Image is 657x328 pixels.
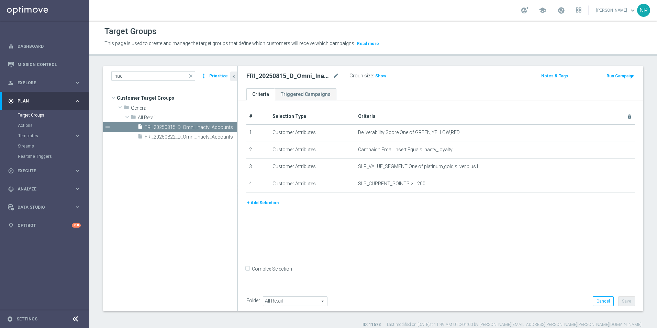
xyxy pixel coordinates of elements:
[137,124,143,132] i: insert_drive_file
[138,115,237,121] span: All Retail
[8,186,74,192] div: Analyze
[387,322,642,328] label: Last modified on [DATE] at 11:49 AM UTC-04:00 by [PERSON_NAME][EMAIL_ADDRESS][PERSON_NAME][PERSON...
[18,123,71,128] a: Actions
[145,134,237,140] span: FRI_20250822_D_Omni_Inactv_Accounts
[18,151,89,162] div: Realtime Triggers
[349,73,373,79] label: Group size
[188,73,193,79] span: close
[18,120,89,131] div: Actions
[539,7,546,14] span: school
[637,4,650,17] div: NR
[8,43,14,50] i: equalizer
[131,114,136,122] i: folder
[8,98,81,104] button: gps_fixed Plan keyboard_arrow_right
[18,205,74,209] span: Data Studio
[8,98,74,104] div: Plan
[275,88,336,100] a: Triggered Campaigns
[18,99,74,103] span: Plan
[246,142,270,159] td: 2
[358,181,425,187] span: SLP_CURRENT_POINTS >= 200
[18,154,71,159] a: Realtime Triggers
[246,199,279,207] button: + Add Selection
[18,112,71,118] a: Target Groups
[104,26,157,36] h1: Target Groups
[8,186,81,192] button: track_changes Analyze keyboard_arrow_right
[74,167,81,174] i: keyboard_arrow_right
[8,37,81,55] div: Dashboard
[230,72,237,81] button: chevron_left
[74,186,81,192] i: keyboard_arrow_right
[231,73,237,80] i: chevron_left
[137,133,143,141] i: insert_drive_file
[8,204,74,210] div: Data Studio
[8,44,81,49] button: equalizer Dashboard
[246,124,270,142] td: 1
[8,223,81,228] button: lightbulb Optibot +10
[373,73,374,79] label: :
[74,79,81,86] i: keyboard_arrow_right
[117,93,237,103] span: Customer Target Groups
[8,168,81,174] button: play_circle_outline Execute keyboard_arrow_right
[8,205,81,210] button: Data Studio keyboard_arrow_right
[18,133,81,139] button: Templates keyboard_arrow_right
[74,133,81,139] i: keyboard_arrow_right
[246,72,332,80] h2: FRI_20250815_D_Omni_Inactv_Accounts
[18,81,74,85] span: Explore
[363,322,381,328] label: ID: 11673
[270,176,355,193] td: Customer Attributes
[18,169,74,173] span: Execute
[16,317,37,321] a: Settings
[8,80,74,86] div: Explore
[375,74,386,78] span: Show
[145,124,237,130] span: FRI_20250815_D_Omni_Inactv_Accounts
[618,296,635,306] button: Save
[270,142,355,159] td: Customer Attributes
[8,222,14,229] i: lightbulb
[358,130,460,135] span: Deliverability Score One of GREEN,YELLOW,RED
[246,298,260,304] label: Folder
[8,186,14,192] i: track_changes
[74,98,81,104] i: keyboard_arrow_right
[246,109,270,124] th: #
[8,168,74,174] div: Execute
[18,141,89,151] div: Streams
[8,168,14,174] i: play_circle_outline
[74,204,81,210] i: keyboard_arrow_right
[358,164,479,170] span: SLP_VALUE_SEGMENT One of platinum,gold,silver,plus1
[18,143,71,149] a: Streams
[104,41,355,46] span: This page is used to create and manage the target groups that define which customers will receive...
[8,80,81,86] button: person_search Explore keyboard_arrow_right
[606,72,635,80] button: Run Campaign
[131,105,237,111] span: General
[18,110,89,120] div: Target Groups
[8,62,81,67] button: Mission Control
[8,216,81,234] div: Optibot
[124,105,129,112] i: folder
[18,216,72,234] a: Optibot
[8,98,14,104] i: gps_fixed
[246,176,270,193] td: 4
[18,131,89,141] div: Templates
[246,159,270,176] td: 3
[246,88,275,100] a: Criteria
[252,266,292,272] label: Complex Selection
[111,71,195,81] input: Quick find group or folder
[72,223,81,228] div: +10
[18,187,74,191] span: Analyze
[270,124,355,142] td: Customer Attributes
[629,7,636,14] span: keyboard_arrow_down
[7,316,13,322] i: settings
[208,72,229,81] button: Prioritize
[595,5,637,15] a: [PERSON_NAME]keyboard_arrow_down
[270,159,355,176] td: Customer Attributes
[18,134,67,138] span: Templates
[358,113,376,119] span: Criteria
[18,134,74,138] div: Templates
